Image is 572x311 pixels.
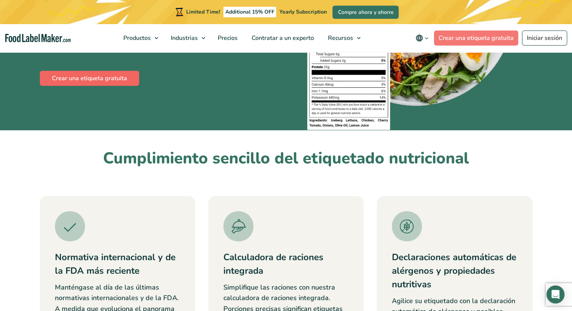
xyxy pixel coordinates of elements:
h3: Normativa internacional y de la FDA más reciente [55,250,180,277]
a: Crear una etiqueta gratuita [40,71,139,86]
a: Recursos [321,24,364,52]
span: Recursos [326,34,354,42]
div: Open Intercom Messenger [546,285,564,303]
a: Precios [211,24,243,52]
span: Limited Time! [186,8,220,15]
h3: Declaraciones automáticas de alérgenos y propiedades nutritivas [392,250,517,291]
img: Un icono de garrapata verde. [55,211,85,241]
h2: Cumplimiento sencillo del etiquetado nutricional [40,148,533,169]
span: Additional 15% OFF [223,7,276,17]
a: Industrias [164,24,209,52]
span: Industrias [168,34,199,42]
a: Iniciar sesión [522,30,567,46]
span: Contratar a un experto [249,34,315,42]
a: Compre ahora y ahorre [332,6,399,19]
h3: Calculadora de raciones integrada [223,250,349,277]
a: Productos [117,24,162,52]
span: Yearly Subscription [279,8,326,15]
a: Contratar a un experto [245,24,319,52]
span: Precios [215,34,238,42]
a: Crear una etiqueta gratuita [434,30,518,46]
span: Productos [121,34,152,42]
